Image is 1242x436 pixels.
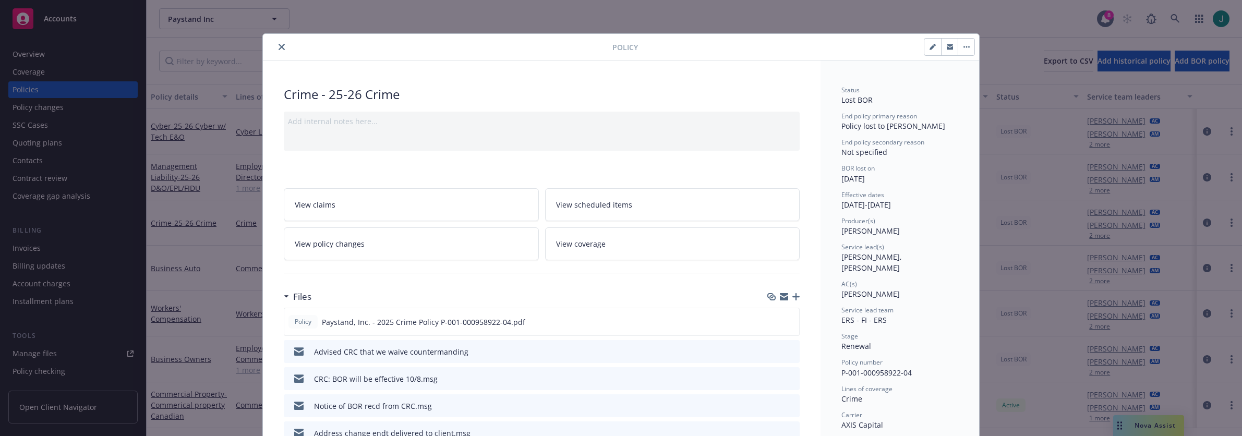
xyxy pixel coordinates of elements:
[841,306,894,314] span: Service lead team
[841,332,858,341] span: Stage
[786,373,795,384] button: preview file
[841,289,900,299] span: [PERSON_NAME]
[275,41,288,53] button: close
[841,410,862,419] span: Carrier
[769,373,778,384] button: download file
[841,216,875,225] span: Producer(s)
[322,317,525,328] span: Paystand, Inc. - 2025 Crime Policy P-001-000958922-04.pdf
[841,164,875,173] span: BOR lost on
[314,346,468,357] div: Advised CRC that we waive countermanding
[786,401,795,411] button: preview file
[841,420,883,430] span: AXIS Capital
[612,42,638,53] span: Policy
[295,199,335,210] span: View claims
[841,341,871,351] span: Renewal
[769,346,778,357] button: download file
[288,116,795,127] div: Add internal notes here...
[841,138,924,147] span: End policy secondary reason
[284,290,311,304] div: Files
[769,317,777,328] button: download file
[841,280,857,288] span: AC(s)
[841,190,958,210] div: [DATE] - [DATE]
[293,317,313,326] span: Policy
[841,95,873,105] span: Lost BOR
[314,373,438,384] div: CRC: BOR will be effective 10/8.msg
[556,238,606,249] span: View coverage
[545,188,800,221] a: View scheduled items
[314,401,432,411] div: Notice of BOR recd from CRC.msg
[769,401,778,411] button: download file
[841,368,912,378] span: P-001-000958922-04
[841,190,884,199] span: Effective dates
[841,243,884,251] span: Service lead(s)
[545,227,800,260] a: View coverage
[293,290,311,304] h3: Files
[284,227,539,260] a: View policy changes
[841,147,887,157] span: Not specified
[284,86,800,103] div: Crime - 25-26 Crime
[841,112,917,120] span: End policy primary reason
[786,346,795,357] button: preview file
[556,199,632,210] span: View scheduled items
[786,317,795,328] button: preview file
[295,238,365,249] span: View policy changes
[841,226,900,236] span: [PERSON_NAME]
[841,315,887,325] span: ERS - FI - ERS
[841,252,904,273] span: [PERSON_NAME], [PERSON_NAME]
[841,384,893,393] span: Lines of coverage
[841,393,958,404] div: Crime
[284,188,539,221] a: View claims
[841,86,860,94] span: Status
[841,174,865,184] span: [DATE]
[841,121,945,131] span: Policy lost to [PERSON_NAME]
[841,358,883,367] span: Policy number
